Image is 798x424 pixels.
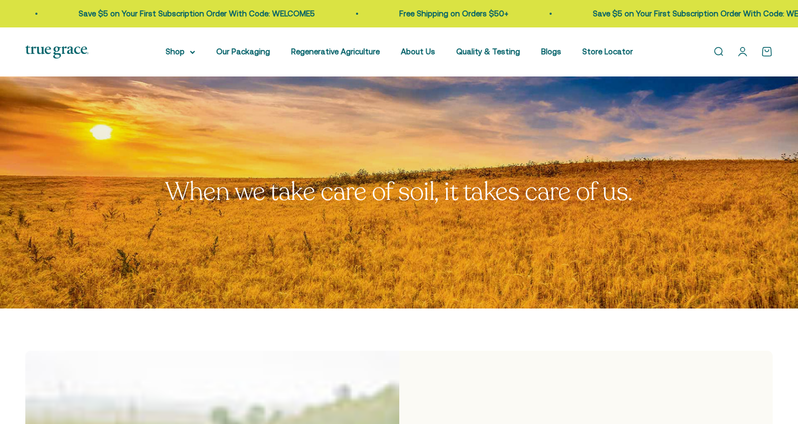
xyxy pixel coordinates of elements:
a: Blogs [541,47,561,56]
a: Our Packaging [216,47,270,56]
split-lines: When we take care of soil, it takes care of us. [165,175,632,209]
a: About Us [401,47,435,56]
p: Save $5 on Your First Subscription Order With Code: WELCOME5 [76,7,312,20]
summary: Shop [166,45,195,58]
a: Regenerative Agriculture [291,47,380,56]
a: Store Locator [582,47,633,56]
a: Quality & Testing [456,47,520,56]
a: Free Shipping on Orders $50+ [397,9,506,18]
